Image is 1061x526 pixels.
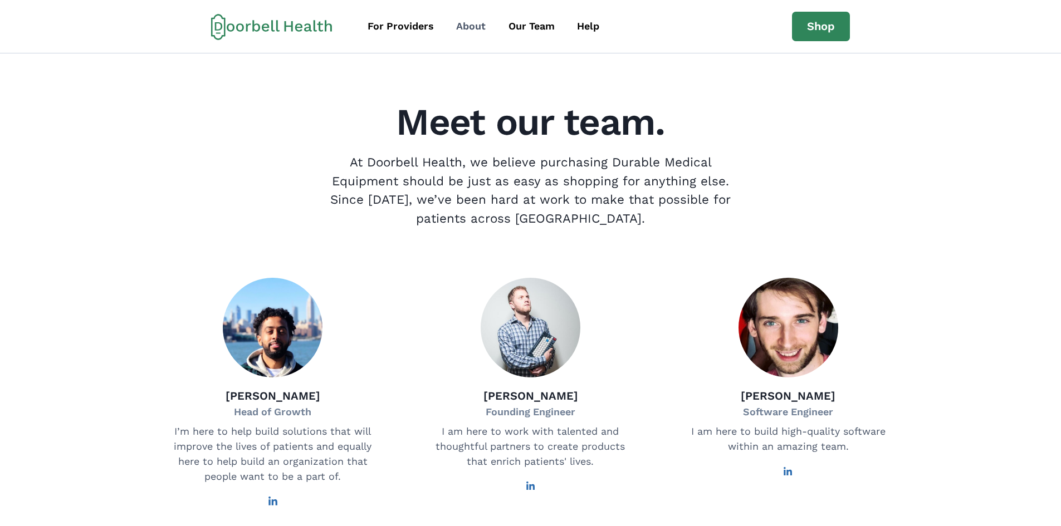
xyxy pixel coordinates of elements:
[226,405,320,420] p: Head of Growth
[567,14,609,39] a: Help
[688,424,888,454] p: I am here to build high-quality software within an amazing team.
[577,19,599,34] div: Help
[321,153,740,228] p: At Doorbell Health, we believe purchasing Durable Medical Equipment should be just as easy as sho...
[741,405,835,420] p: Software Engineer
[739,278,838,377] img: Agustín Brandoni
[741,387,835,404] p: [PERSON_NAME]
[368,19,434,34] div: For Providers
[446,14,496,39] a: About
[792,12,850,42] a: Shop
[226,387,320,404] p: [PERSON_NAME]
[358,14,444,39] a: For Providers
[483,387,578,404] p: [PERSON_NAME]
[431,424,630,469] p: I am here to work with talented and thoughtful partners to create products that enrich patients' ...
[173,424,372,484] p: I’m here to help build solutions that will improve the lives of patients and equally here to help...
[223,278,322,377] img: Fadhi Ali
[481,278,580,377] img: Drew Baumann
[151,104,910,141] h2: Meet our team.
[456,19,486,34] div: About
[509,19,555,34] div: Our Team
[483,405,578,420] p: Founding Engineer
[498,14,565,39] a: Our Team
